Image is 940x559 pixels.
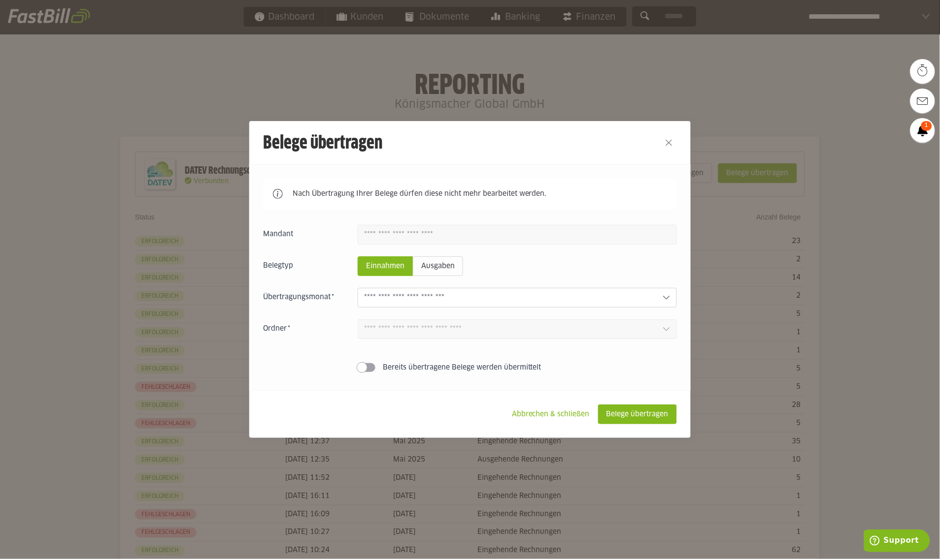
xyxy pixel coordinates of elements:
[263,363,677,373] sl-switch: Bereits übertragene Belege werden übermittelt
[864,529,930,554] iframe: Öffnet ein Widget, in dem Sie weitere Informationen finden
[598,404,677,424] sl-button: Belege übertragen
[358,256,413,276] sl-radio-button: Einnahmen
[910,118,935,143] a: 1
[921,121,932,131] span: 1
[413,256,463,276] sl-radio-button: Ausgaben
[504,404,598,424] sl-button: Abbrechen & schließen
